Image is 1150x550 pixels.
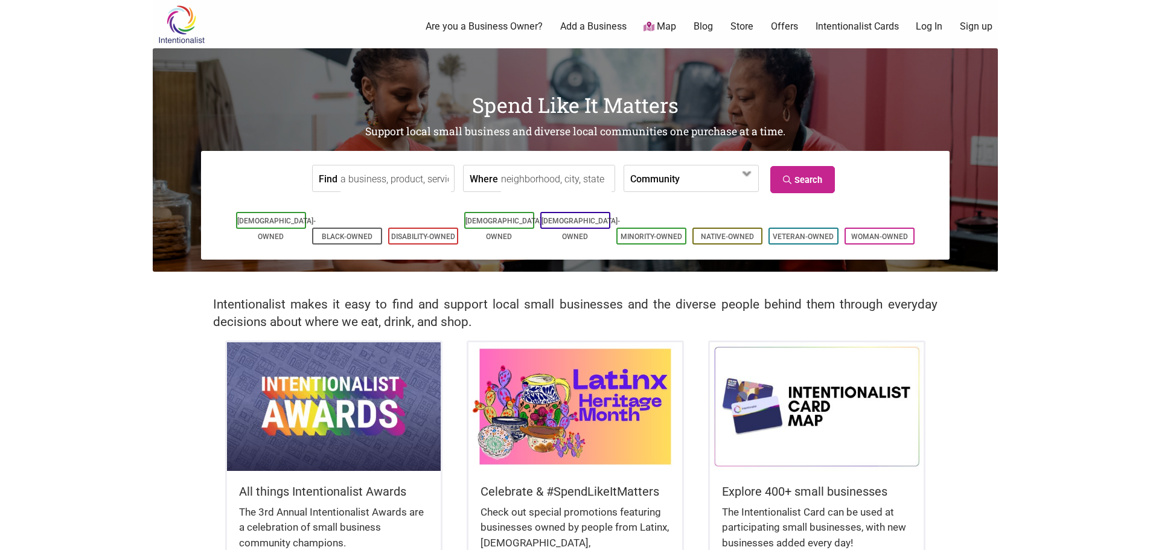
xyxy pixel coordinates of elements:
[153,91,998,120] h1: Spend Like It Matters
[541,217,620,241] a: [DEMOGRAPHIC_DATA]-Owned
[701,232,754,241] a: Native-Owned
[481,483,670,500] h5: Celebrate & #SpendLikeItMatters
[239,483,429,500] h5: All things Intentionalist Awards
[621,232,682,241] a: Minority-Owned
[501,165,612,193] input: neighborhood, city, state
[465,217,544,241] a: [DEMOGRAPHIC_DATA]-Owned
[227,342,441,470] img: Intentionalist Awards
[730,20,753,33] a: Store
[816,20,899,33] a: Intentionalist Cards
[319,165,337,191] label: Find
[630,165,680,191] label: Community
[694,20,713,33] a: Blog
[237,217,316,241] a: [DEMOGRAPHIC_DATA]-Owned
[722,483,912,500] h5: Explore 400+ small businesses
[340,165,451,193] input: a business, product, service
[153,5,210,44] img: Intentionalist
[391,232,455,241] a: Disability-Owned
[770,166,835,193] a: Search
[644,20,676,34] a: Map
[153,124,998,139] h2: Support local small business and diverse local communities one purchase at a time.
[470,165,498,191] label: Where
[468,342,682,470] img: Latinx / Hispanic Heritage Month
[960,20,992,33] a: Sign up
[771,20,798,33] a: Offers
[773,232,834,241] a: Veteran-Owned
[560,20,627,33] a: Add a Business
[916,20,942,33] a: Log In
[426,20,543,33] a: Are you a Business Owner?
[710,342,924,470] img: Intentionalist Card Map
[851,232,908,241] a: Woman-Owned
[213,296,938,331] h2: Intentionalist makes it easy to find and support local small businesses and the diverse people be...
[322,232,372,241] a: Black-Owned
